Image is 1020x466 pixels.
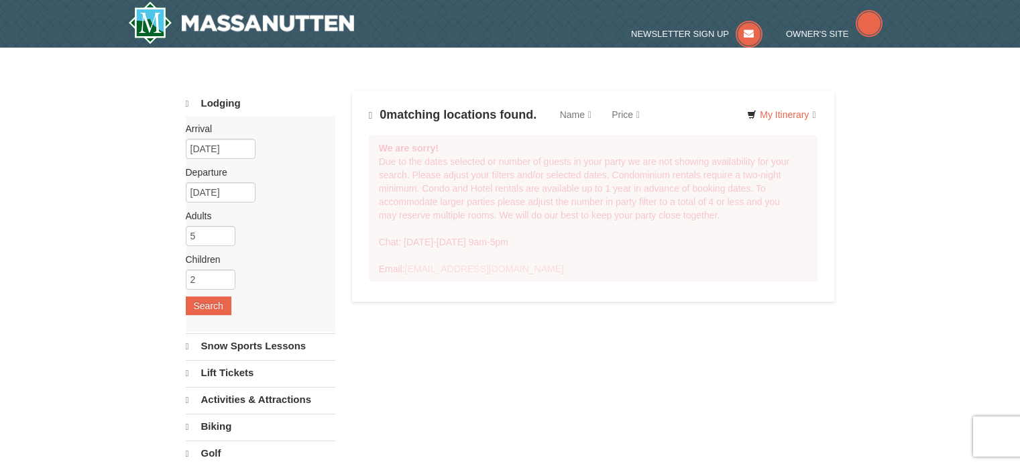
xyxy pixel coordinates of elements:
a: Massanutten Resort [128,1,355,44]
a: Golf [186,441,335,466]
a: Lodging [186,91,335,116]
span: Newsletter Sign Up [631,29,729,39]
a: [EMAIL_ADDRESS][DOMAIN_NAME] [405,264,564,274]
a: Owner's Site [786,29,883,39]
a: Name [550,101,602,128]
div: Due to the dates selected or number of guests in your party we are not showing availability for y... [369,135,818,282]
strong: We are sorry! [379,143,439,154]
img: Massanutten Resort Logo [128,1,355,44]
button: Search [186,296,231,315]
label: Adults [186,209,325,223]
a: Lift Tickets [186,360,335,386]
a: My Itinerary [738,105,824,125]
a: Newsletter Sign Up [631,29,762,39]
a: Snow Sports Lessons [186,333,335,359]
a: Activities & Attractions [186,387,335,412]
span: Owner's Site [786,29,849,39]
label: Arrival [186,122,325,135]
a: Price [602,101,650,128]
label: Children [186,253,325,266]
a: Biking [186,414,335,439]
label: Departure [186,166,325,179]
